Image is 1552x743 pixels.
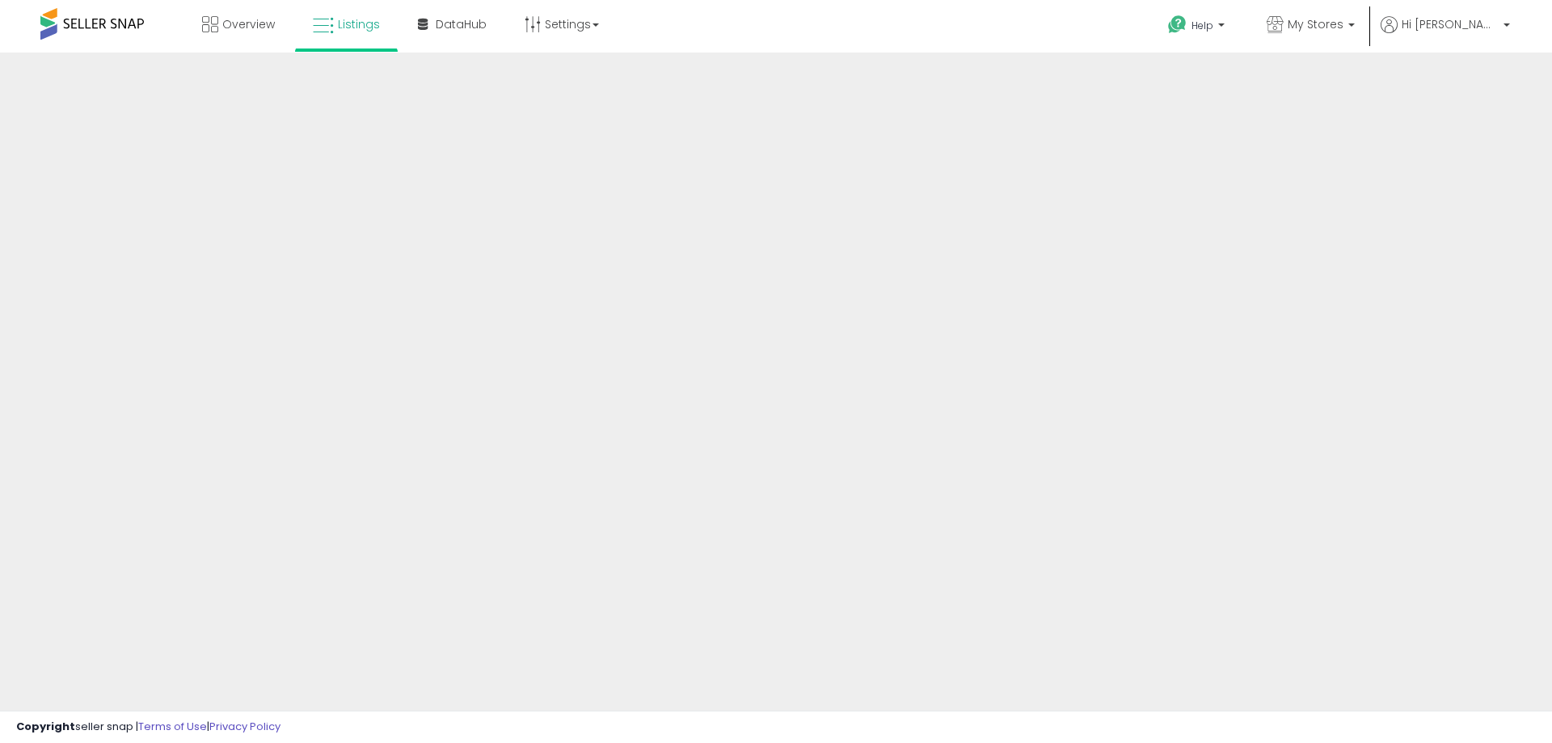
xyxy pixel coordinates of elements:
span: Overview [222,16,275,32]
a: Privacy Policy [209,719,280,734]
i: Get Help [1167,15,1187,35]
a: Terms of Use [138,719,207,734]
strong: Copyright [16,719,75,734]
span: Help [1191,19,1213,32]
a: Hi [PERSON_NAME] [1381,16,1510,53]
a: Help [1155,2,1241,53]
span: Hi [PERSON_NAME] [1402,16,1499,32]
span: Listings [338,16,380,32]
span: DataHub [436,16,487,32]
div: seller snap | | [16,720,280,735]
span: My Stores [1288,16,1343,32]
